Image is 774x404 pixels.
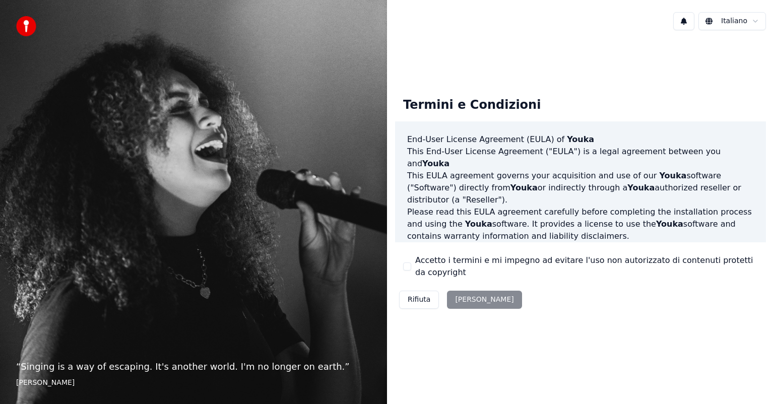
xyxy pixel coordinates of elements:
img: youka [16,16,36,36]
span: Youka [627,183,655,192]
p: This End-User License Agreement ("EULA") is a legal agreement between you and [407,146,754,170]
label: Accetto i termini e mi impegno ad evitare l'uso non autorizzato di contenuti protetti da copyright [415,254,758,279]
p: Please read this EULA agreement carefully before completing the installation process and using th... [407,206,754,242]
footer: [PERSON_NAME] [16,378,371,388]
span: Youka [656,219,683,229]
button: Rifiuta [399,291,439,309]
span: Youka [659,171,686,180]
h3: End-User License Agreement (EULA) of [407,133,754,146]
p: If you register for a free trial of the software, this EULA agreement will also govern that trial... [407,242,754,291]
p: “ Singing is a way of escaping. It's another world. I'm no longer on earth. ” [16,360,371,374]
span: Youka [567,134,594,144]
span: Youka [422,159,449,168]
p: This EULA agreement governs your acquisition and use of our software ("Software") directly from o... [407,170,754,206]
div: Termini e Condizioni [395,89,549,121]
span: Youka [465,219,492,229]
span: Youka [510,183,538,192]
